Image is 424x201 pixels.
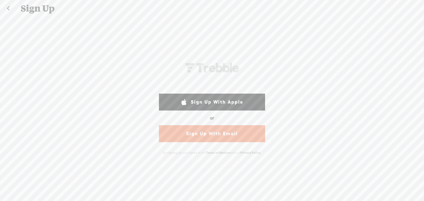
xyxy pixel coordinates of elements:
div: Sign Up [16,0,408,17]
div: or [210,113,214,123]
a: Terms of Service [206,151,229,154]
a: Privacy Policy [240,151,260,154]
div: By signing up, you agree to our and our . [157,147,267,158]
a: Sign Up With Email [159,125,265,142]
a: Sign Up With Apple [159,94,265,111]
